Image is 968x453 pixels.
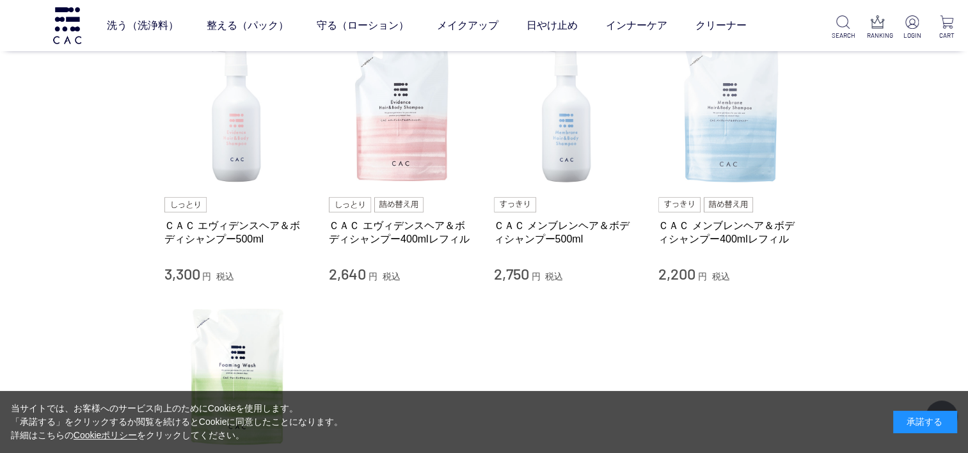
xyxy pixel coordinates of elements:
[494,42,640,187] img: ＣＡＣ メンブレンヘア＆ボディシャンプー500ml
[164,303,310,449] img: ＣＡＣ フォーミングウォッシュ400mlレフィル
[526,8,577,44] a: 日やけ止め
[698,271,707,282] span: 円
[901,31,923,40] p: LOGIN
[494,264,529,283] span: 2,750
[106,8,178,44] a: 洗う（洗浄料）
[11,402,344,442] div: 当サイトでは、お客様へのサービス向上のためにCookieを使用します。 「承諾する」をクリックするか閲覧を続けるとCookieに同意したことになります。 詳細はこちらの をクリックしてください。
[658,264,695,283] span: 2,200
[704,197,753,212] img: 詰め替え用
[383,271,401,282] span: 税込
[832,31,854,40] p: SEARCH
[545,271,563,282] span: 税込
[832,15,854,40] a: SEARCH
[658,219,804,246] a: ＣＡＣ メンブレンヘア＆ボディシャンプー400mlレフィル
[216,271,234,282] span: 税込
[374,197,424,212] img: 詰め替え用
[329,42,475,187] img: ＣＡＣ エヴィデンスヘア＆ボディシャンプー400mlレフィル
[164,197,207,212] img: しっとり
[329,197,371,212] img: しっとり
[51,7,83,44] img: logo
[316,8,408,44] a: 守る（ローション）
[866,15,889,40] a: RANKING
[893,411,957,433] div: 承諾する
[164,264,200,283] span: 3,300
[206,8,288,44] a: 整える（パック）
[164,42,310,187] img: ＣＡＣ エヴィデンスヘア＆ボディシャンプー500ml
[901,15,923,40] a: LOGIN
[436,8,498,44] a: メイクアップ
[935,31,958,40] p: CART
[202,271,211,282] span: 円
[369,271,377,282] span: 円
[658,197,701,212] img: すっきり
[329,219,475,246] a: ＣＡＣ エヴィデンスヘア＆ボディシャンプー400mlレフィル
[74,430,138,440] a: Cookieポリシー
[695,8,746,44] a: クリーナー
[164,219,310,246] a: ＣＡＣ エヴィデンスヘア＆ボディシャンプー500ml
[605,8,667,44] a: インナーケア
[712,271,730,282] span: 税込
[935,15,958,40] a: CART
[494,197,536,212] img: すっきり
[531,271,540,282] span: 円
[329,264,366,283] span: 2,640
[494,219,640,246] a: ＣＡＣ メンブレンヘア＆ボディシャンプー500ml
[658,42,804,187] img: ＣＡＣ メンブレンヘア＆ボディシャンプー400mlレフィル
[866,31,889,40] p: RANKING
